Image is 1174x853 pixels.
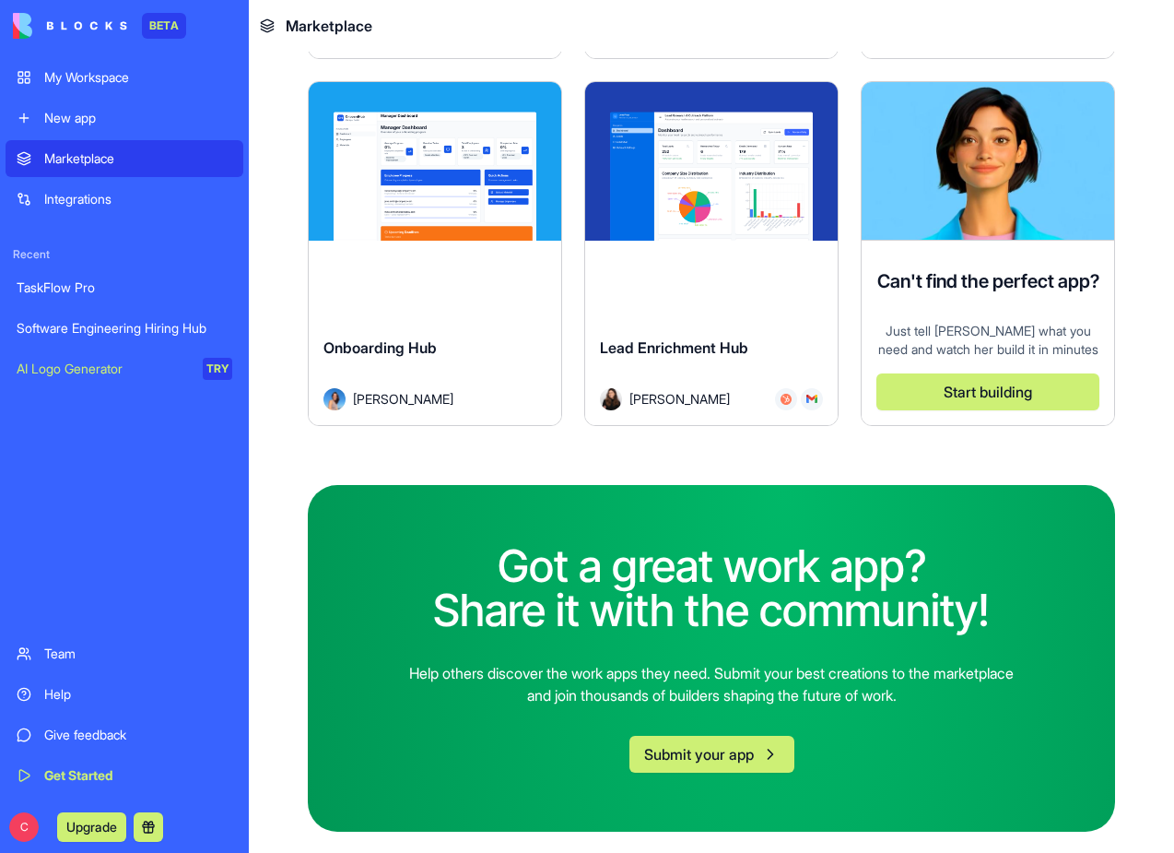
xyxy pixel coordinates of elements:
div: AI Logo Generator [17,360,190,378]
a: Ella AI assistantCan't find the perfect app?Just tell [PERSON_NAME] what you need and watch her b... [861,81,1115,425]
div: TRY [203,358,232,380]
img: Hubspot_zz4hgj.svg [781,394,792,405]
span: [PERSON_NAME] [353,389,453,409]
a: Integrations [6,181,243,218]
a: Lead Enrichment HubAvatar[PERSON_NAME] [584,81,839,425]
h2: Got a great work app? Share it with the community! [433,544,990,633]
div: Integrations [44,190,232,208]
button: Upgrade [57,812,126,842]
a: Software Engineering Hiring Hub [6,310,243,347]
img: Gmail_trouth.svg [806,394,817,405]
div: Help [44,685,232,704]
a: Onboarding HubAvatar[PERSON_NAME] [308,81,562,425]
span: Marketplace [286,15,372,37]
div: Team [44,645,232,663]
a: Help [6,676,243,713]
div: Software Engineering Hiring Hub [17,319,232,338]
a: Get Started [6,757,243,794]
img: Avatar [600,388,622,410]
button: Start building [876,373,1099,410]
h4: Can't find the perfect app? [877,268,1099,294]
div: Give feedback [44,726,232,744]
a: Team [6,635,243,672]
span: Lead Enrichment Hub [600,338,748,357]
a: New app [6,100,243,136]
img: Ella AI assistant [862,82,1114,239]
a: My Workspace [6,59,243,96]
img: logo [13,13,127,39]
div: Just tell [PERSON_NAME] what you need and watch her build it in minutes [876,322,1099,359]
div: BETA [142,13,186,39]
a: Marketplace [6,140,243,177]
span: Onboarding Hub [323,338,437,357]
a: BETA [13,13,186,39]
div: TaskFlow Pro [17,278,232,297]
div: My Workspace [44,68,232,87]
a: Give feedback [6,717,243,753]
div: Get Started [44,766,232,785]
a: AI Logo GeneratorTRY [6,350,243,387]
span: Recent [6,247,243,262]
button: Submit your app [629,736,794,773]
p: Help others discover the work apps they need. Submit your best creations to the marketplace and j... [402,662,1021,706]
span: [PERSON_NAME] [629,389,730,409]
img: Avatar [323,388,346,410]
div: Marketplace [44,149,232,168]
a: Upgrade [57,817,126,835]
div: New app [44,109,232,127]
a: TaskFlow Pro [6,269,243,306]
span: C [9,812,39,842]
